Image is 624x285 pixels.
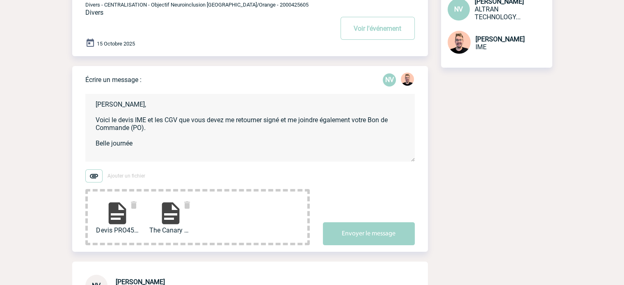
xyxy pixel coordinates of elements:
img: 129741-1.png [401,73,414,86]
img: 129741-1.png [448,31,471,54]
span: 15 Octobre 2025 [97,41,135,47]
span: IME [475,43,487,51]
img: delete.svg [129,200,139,210]
img: delete.svg [182,200,192,210]
p: Écrire un message : [85,76,142,84]
img: file-document.svg [158,200,184,226]
span: NV [454,5,463,13]
p: NV [383,73,396,87]
button: Envoyer le message [323,222,415,245]
div: Stefan MILADINOVIC [401,73,414,87]
span: Divers [85,9,103,16]
span: Divers - CENTRALISATION - Objectif Neuroinclusion [GEOGRAPHIC_DATA]/Orange - 2000425605 [85,2,309,8]
img: file-document.svg [104,200,130,226]
span: The Canary Code Spea... [149,226,192,234]
span: ALTRAN TECHNOLOGY & ENGINEERING CENTER [475,5,521,21]
span: Ajouter un fichier [107,173,145,179]
span: Devis PRO453035 ALTR... [96,226,139,234]
div: Noëlle VIVIEN [383,73,396,87]
button: Voir l'événement [341,17,415,40]
span: [PERSON_NAME] [475,35,525,43]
